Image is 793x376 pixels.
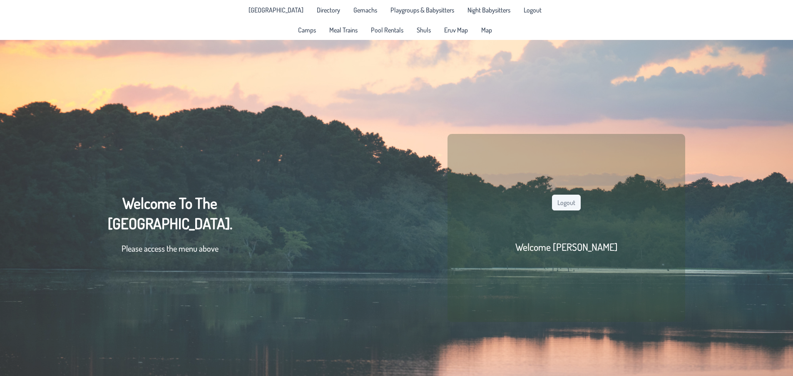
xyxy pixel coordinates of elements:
[366,23,408,37] a: Pool Rentals
[353,7,377,13] span: Gemachs
[298,27,316,33] span: Camps
[348,3,382,17] a: Gemachs
[312,3,345,17] a: Directory
[476,23,497,37] a: Map
[244,3,308,17] a: [GEOGRAPHIC_DATA]
[317,7,340,13] span: Directory
[108,242,232,255] p: Please access the menu above
[385,3,459,17] a: Playgroups & Babysitters
[552,195,581,210] button: Logout
[439,23,473,37] a: Eruv Map
[324,23,363,37] a: Meal Trains
[462,3,515,17] a: Night Babysitters
[293,23,321,37] a: Camps
[444,27,468,33] span: Eruv Map
[412,23,436,37] a: Shuls
[515,240,618,253] h2: Welcome [PERSON_NAME]
[519,3,547,17] li: Logout
[249,7,303,13] span: [GEOGRAPHIC_DATA]
[481,27,492,33] span: Map
[467,7,510,13] span: Night Babysitters
[390,7,454,13] span: Playgroups & Babysitters
[524,7,542,13] span: Logout
[108,193,232,263] div: Welcome To The [GEOGRAPHIC_DATA].
[329,27,358,33] span: Meal Trains
[244,3,308,17] li: Pine Lake Park
[417,27,431,33] span: Shuls
[371,27,403,33] span: Pool Rentals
